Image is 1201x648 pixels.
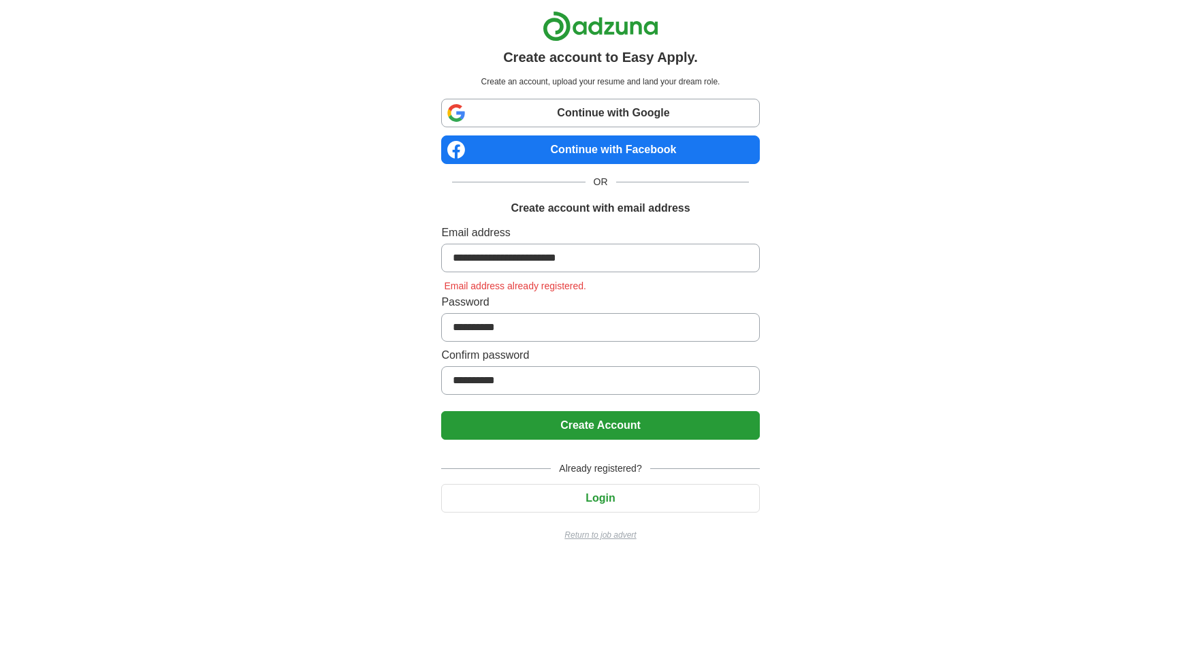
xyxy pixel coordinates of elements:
[441,99,759,127] a: Continue with Google
[441,280,589,291] span: Email address already registered.
[586,175,616,189] span: OR
[441,347,759,363] label: Confirm password
[441,484,759,513] button: Login
[441,294,759,310] label: Password
[444,76,756,88] p: Create an account, upload your resume and land your dream role.
[441,225,759,241] label: Email address
[543,11,658,42] img: Adzuna logo
[441,492,759,504] a: Login
[551,461,650,476] span: Already registered?
[511,200,690,216] h1: Create account with email address
[441,411,759,440] button: Create Account
[441,529,759,541] a: Return to job advert
[441,135,759,164] a: Continue with Facebook
[503,47,698,67] h1: Create account to Easy Apply.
